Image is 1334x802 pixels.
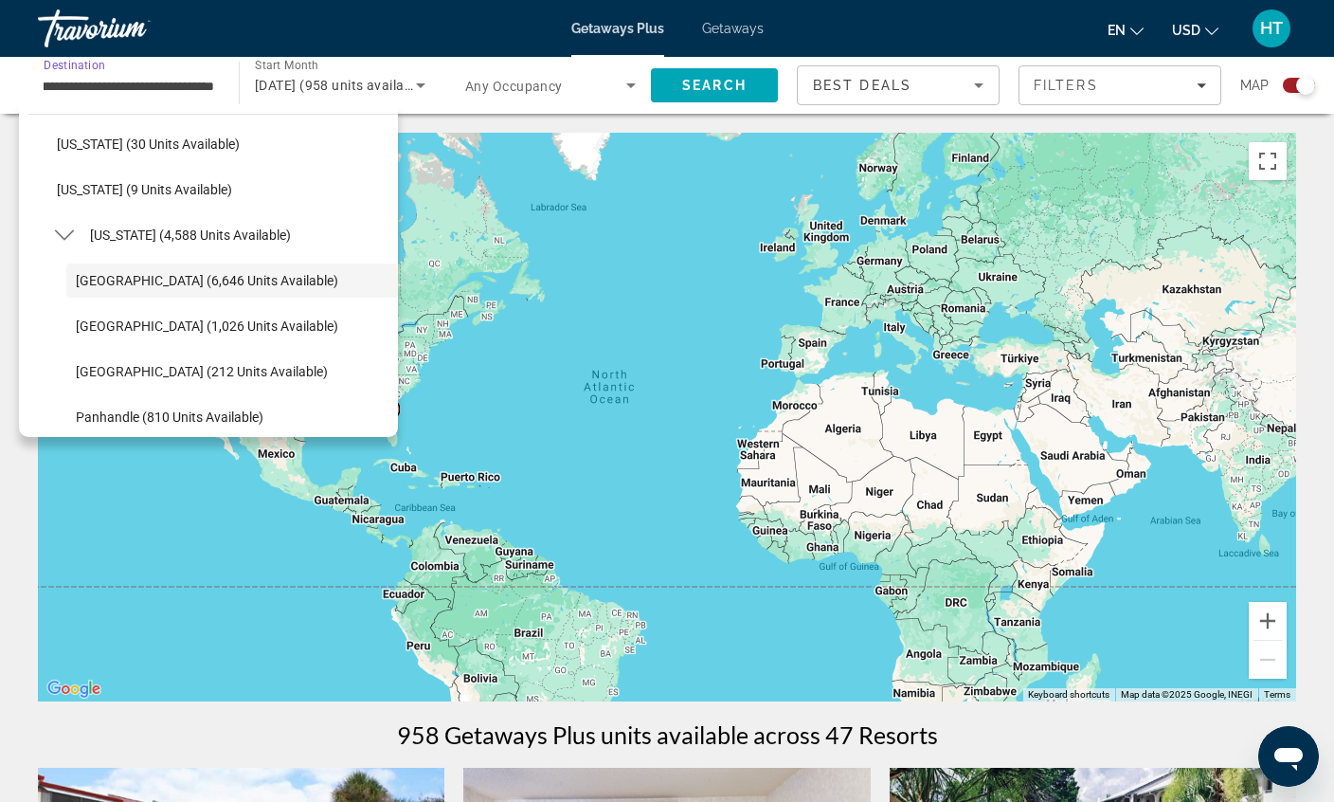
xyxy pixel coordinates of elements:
[43,677,105,702] a: Open this area in Google Maps (opens a new window)
[651,68,778,102] button: Search
[1028,688,1109,702] button: Keyboard shortcuts
[397,720,938,749] h1: 958 Getaways Plus units available across 47 Resorts
[19,104,398,437] div: Destination options
[465,79,563,94] span: Any Occupancy
[1034,78,1098,93] span: Filters
[1247,9,1296,48] button: User Menu
[47,173,398,207] button: Select destination: Delaware (9 units available)
[1172,23,1200,38] span: USD
[66,400,398,434] button: Select destination: Panhandle (810 units available)
[813,74,983,97] mat-select: Sort by
[57,182,232,197] span: [US_STATE] (9 units available)
[813,78,911,93] span: Best Deals
[47,219,81,252] button: Toggle Florida (4,588 units available) submenu
[1260,19,1283,38] span: HT
[1249,142,1287,180] button: Toggle fullscreen view
[255,59,318,72] span: Start Month
[571,21,664,36] a: Getaways Plus
[1108,23,1126,38] span: en
[1240,72,1269,99] span: Map
[44,58,105,71] span: Destination
[1249,641,1287,679] button: Zoom out
[44,75,214,98] input: Select destination
[1172,16,1218,44] button: Change currency
[1258,726,1319,787] iframe: Button to launch messaging window
[43,677,105,702] img: Google
[76,410,263,425] span: Panhandle (810 units available)
[1121,689,1253,700] span: Map data ©2025 Google, INEGI
[90,228,291,243] span: [US_STATE] (4,588 units available)
[76,319,338,334] span: [GEOGRAPHIC_DATA] (1,026 units available)
[66,355,398,389] button: Select destination: West Coast (212 units available)
[81,218,300,252] button: Select destination: Florida (4,588 units available)
[66,309,398,343] button: Select destination: East Coast (1,026 units available)
[682,78,747,93] span: Search
[76,273,338,288] span: [GEOGRAPHIC_DATA] (6,646 units available)
[702,21,764,36] a: Getaways
[38,4,227,53] a: Travorium
[255,78,427,93] span: [DATE] (958 units available)
[1249,602,1287,640] button: Zoom in
[76,364,328,379] span: [GEOGRAPHIC_DATA] (212 units available)
[47,127,398,161] button: Select destination: Connecticut (30 units available)
[1019,65,1221,105] button: Filters
[66,264,398,298] button: Select destination: Orlando & Disney Area (6,646 units available)
[1264,689,1290,700] a: Terms (opens in new tab)
[1108,16,1144,44] button: Change language
[57,137,240,152] span: [US_STATE] (30 units available)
